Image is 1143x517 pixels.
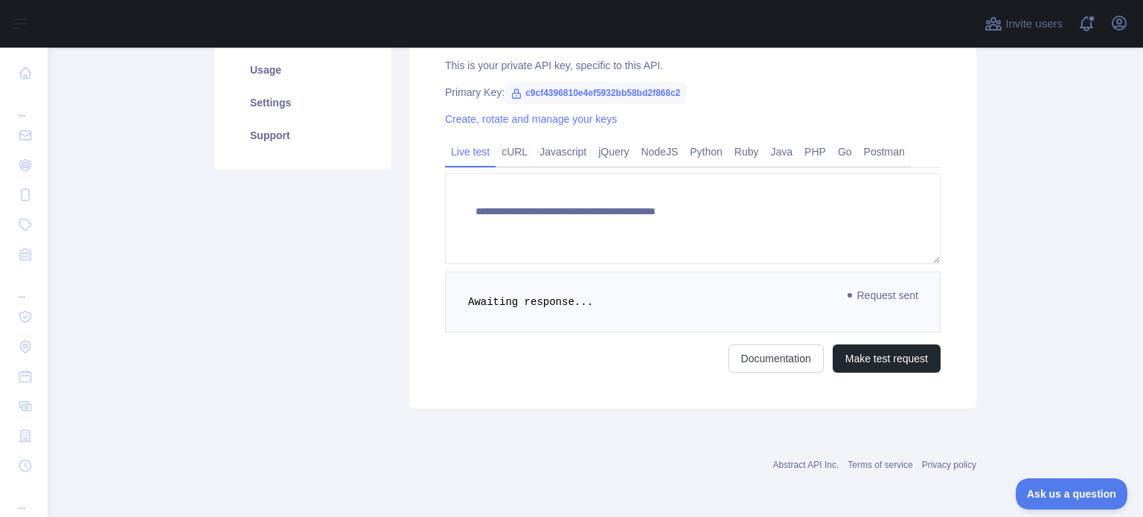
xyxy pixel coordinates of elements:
a: Privacy policy [922,460,976,470]
a: Python [684,140,729,164]
a: jQuery [592,140,635,164]
a: Java [765,140,799,164]
a: PHP [798,140,832,164]
div: This is your private API key, specific to this API. [445,58,941,73]
a: Documentation [729,344,824,373]
button: Invite users [982,12,1066,36]
span: Awaiting response... [468,296,593,308]
iframe: Toggle Customer Support [1016,478,1128,510]
a: Go [832,140,858,164]
a: Settings [232,86,374,119]
span: Request sent [841,286,926,304]
a: cURL [496,140,534,164]
div: Primary Key: [445,85,941,100]
a: NodeJS [635,140,684,164]
button: Make test request [833,344,941,373]
div: ... [12,271,36,301]
a: Javascript [534,140,592,164]
a: Abstract API Inc. [773,460,839,470]
a: Terms of service [848,460,912,470]
div: ... [12,482,36,512]
a: Support [232,119,374,152]
a: Create, rotate and manage your keys [445,113,617,125]
a: Usage [232,54,374,86]
a: Ruby [729,140,765,164]
a: Live test [445,140,496,164]
span: c9cf4396810e4ef5932bb58bd2f868c2 [505,82,686,104]
a: Postman [858,140,911,164]
span: Invite users [1005,16,1063,33]
div: ... [12,89,36,119]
